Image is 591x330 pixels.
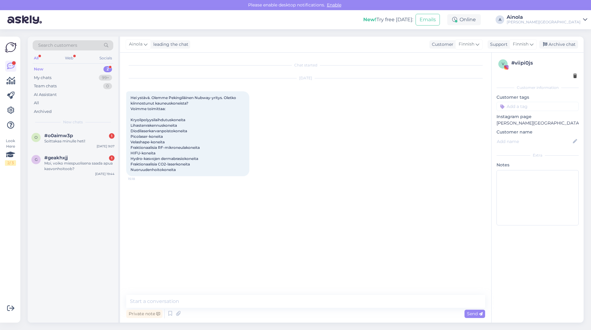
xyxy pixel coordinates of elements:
div: Extra [497,153,579,158]
span: Search customers [38,42,77,49]
div: [DATE] [126,75,485,81]
div: Ainola [507,15,581,20]
div: leading the chat [151,41,188,48]
div: Archived [34,109,52,115]
div: 1 [109,155,115,161]
div: Private note [126,310,163,318]
b: New! [363,17,376,22]
input: Add a tag [497,102,579,111]
span: Enable [325,2,343,8]
div: [PERSON_NAME][GEOGRAPHIC_DATA] [507,20,581,25]
span: #geakhxjj [44,155,68,161]
span: Finnish [513,41,529,48]
p: Instagram page [497,113,579,120]
div: # viipi0js [511,59,577,67]
div: All [33,54,40,62]
span: Ainola [129,41,143,48]
div: 2 / 3 [5,160,16,166]
div: New [34,66,43,72]
span: o [34,135,38,140]
div: Look Here [5,138,16,166]
div: 0 [103,83,112,89]
p: Customer tags [497,94,579,101]
span: 15:18 [128,177,151,181]
div: [DATE] 9:07 [97,144,115,149]
div: Moi, voiko miespuolisena saada apua kasvonhoitoob? [44,161,115,172]
div: AI Assistant [34,92,57,98]
span: v [502,62,504,66]
div: [DATE] 19:44 [95,172,115,176]
div: 2 [103,66,112,72]
div: Online [447,14,481,25]
div: All [34,100,39,106]
div: Archive chat [539,40,578,49]
img: Askly Logo [5,42,17,53]
p: Notes [497,162,579,168]
div: Customer information [497,85,579,90]
div: A [496,15,504,24]
span: Send [467,311,483,316]
div: Soittakaa minulle heti! [44,138,115,144]
span: New chats [63,119,83,125]
div: Support [488,41,508,48]
span: Hei ystävä. Olemme Pekingiläinen Nubway-yritys. Oletko kiinnostunut kauneuskoneista? Voimme toimi... [131,95,237,172]
span: Finnish [459,41,474,48]
input: Add name [497,138,572,145]
div: Web [64,54,74,62]
p: Customer name [497,129,579,135]
div: 99+ [99,75,112,81]
div: Customer [429,41,453,48]
span: g [35,157,38,162]
div: 1 [109,133,115,139]
div: Socials [98,54,113,62]
a: Ainola[PERSON_NAME][GEOGRAPHIC_DATA] [507,15,587,25]
span: #o0aimw3p [44,133,73,138]
div: Chat started [126,62,485,68]
p: [PERSON_NAME][GEOGRAPHIC_DATA] [497,120,579,126]
div: Try free [DATE]: [363,16,413,23]
button: Emails [416,14,440,26]
div: Team chats [34,83,57,89]
div: My chats [34,75,51,81]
